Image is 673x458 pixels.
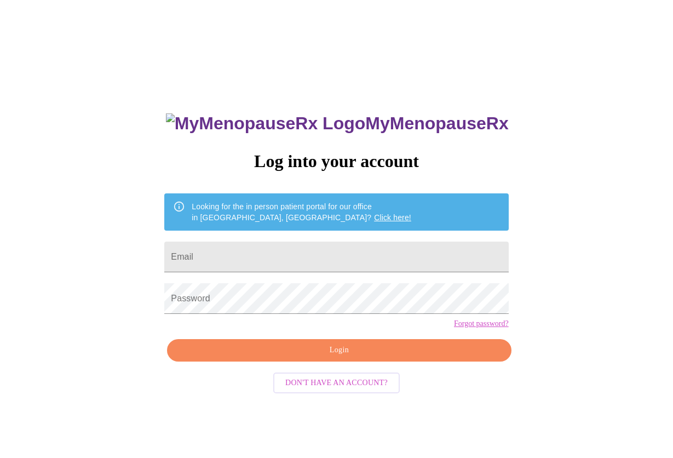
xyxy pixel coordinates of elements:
[166,113,509,134] h3: MyMenopauseRx
[164,151,508,171] h3: Log into your account
[167,339,511,362] button: Login
[192,197,411,227] div: Looking for the in person patient portal for our office in [GEOGRAPHIC_DATA], [GEOGRAPHIC_DATA]?
[180,343,498,357] span: Login
[273,373,400,394] button: Don't have an account?
[166,113,365,134] img: MyMenopauseRx Logo
[285,376,388,390] span: Don't have an account?
[271,377,402,387] a: Don't have an account?
[454,319,509,328] a: Forgot password?
[374,213,411,222] a: Click here!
